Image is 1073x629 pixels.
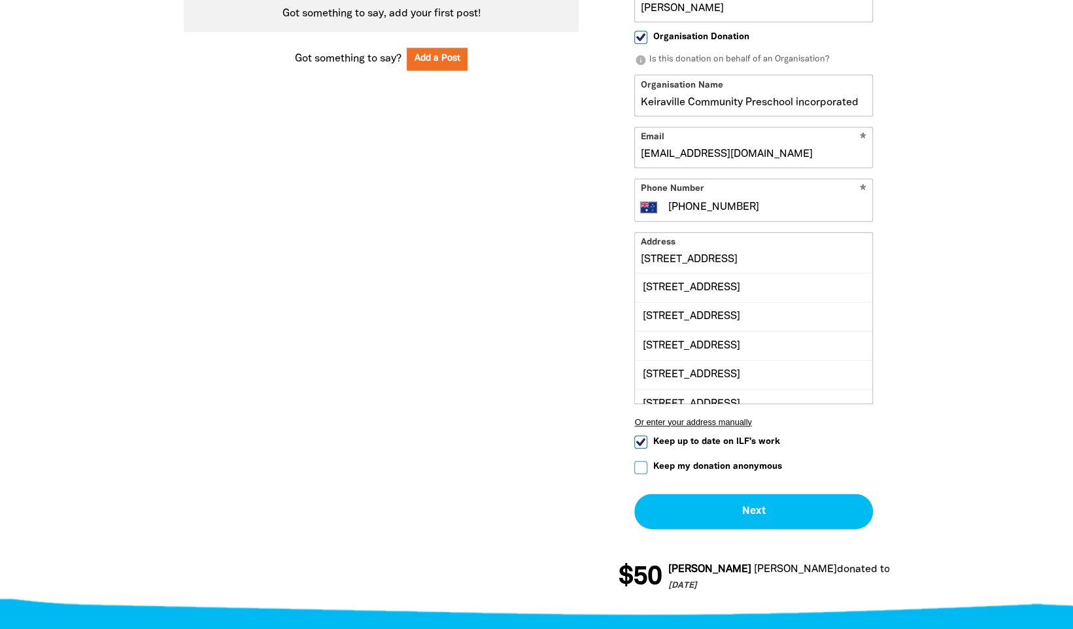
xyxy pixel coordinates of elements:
em: [PERSON_NAME] [753,565,836,574]
button: Or enter your address manually [634,417,873,427]
div: [STREET_ADDRESS] [635,360,872,389]
input: Keep my donation anonymous [634,461,647,474]
button: Add a Post [407,48,468,71]
span: donated to [836,565,889,574]
div: [STREET_ADDRESS] [635,273,872,301]
div: Donation stream [618,556,889,598]
input: Organisation Donation [634,31,647,44]
em: [PERSON_NAME] [668,565,751,574]
p: [DATE] [668,580,1002,593]
i: Required [860,184,866,197]
div: [STREET_ADDRESS] [635,302,872,331]
div: [STREET_ADDRESS] [635,331,872,360]
i: info [634,54,646,66]
span: $50 [618,564,661,590]
span: Keep my donation anonymous [653,460,781,473]
p: Is this donation on behalf of an Organisation? [634,54,873,67]
input: Keep up to date on ILF's work [634,435,647,449]
button: Next [634,494,873,529]
span: Keep up to date on ILF's work [653,435,779,448]
span: Got something to say? [295,51,401,67]
span: Organisation Donation [653,31,749,43]
div: [STREET_ADDRESS] [635,389,872,418]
